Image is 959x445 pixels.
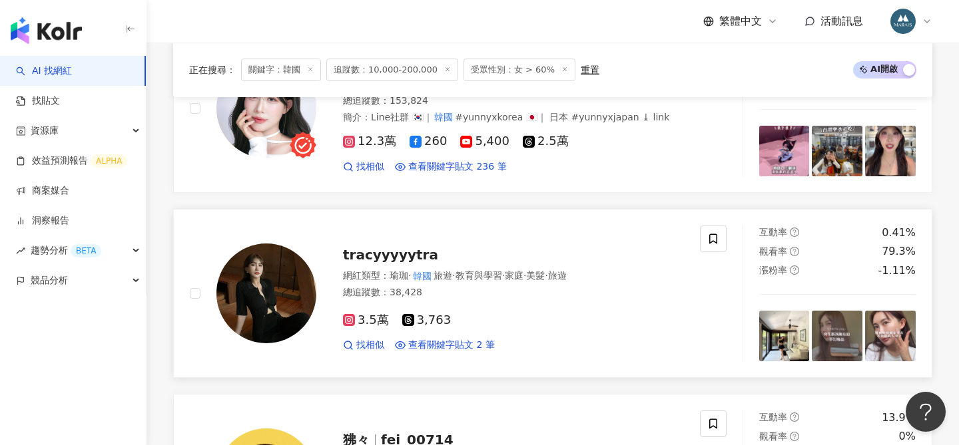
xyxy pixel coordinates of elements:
[899,429,916,444] div: 0%
[31,116,59,146] span: 資源庫
[812,311,862,361] img: post-image
[759,311,810,361] img: post-image
[173,209,932,378] a: KOL Avatartracyyyyytra網紅類型：瑜珈·韓國旅遊·教育與學習·家庭·美髮·旅遊總追蹤數：38,4283.5萬3,763找相似查看關鍵字貼文 2 筆互動率question-ci...
[343,94,684,108] div: 總追蹤數 ： 153,824
[71,244,101,257] div: BETA
[790,412,799,422] span: question-circle
[241,59,321,81] span: 關鍵字：韓國
[505,270,523,281] span: 家庭
[343,110,669,124] span: 簡介 ：
[523,270,526,281] span: ·
[343,269,684,283] div: 網紅類型 ：
[790,247,799,256] span: question-circle
[464,59,575,81] span: 受眾性別：女 > 60%
[882,410,916,425] div: 13.9%
[16,94,60,108] a: 找貼文
[812,126,862,176] img: post-image
[759,227,787,237] span: 互動率
[759,126,810,176] img: post-image
[526,270,545,281] span: 美髮
[390,270,408,281] span: 瑜珈
[356,339,384,352] span: 找相似
[581,65,599,75] div: 重置
[16,184,69,198] a: 商案媒合
[759,265,787,275] span: 漲粉率
[890,9,916,34] img: 358735463_652854033541749_1509380869568117342_n.jpg
[456,270,502,281] span: 教育與學習
[216,243,316,343] img: KOL Avatar
[790,227,799,237] span: question-circle
[395,339,495,352] a: 查看關鍵字貼文 2 筆
[820,15,863,27] span: 活動訊息
[452,270,455,281] span: ·
[548,270,567,281] span: 旅遊
[16,65,72,78] a: searchAI 找網紅
[402,313,452,327] span: 3,763
[719,14,762,29] span: 繁體中文
[16,214,69,227] a: 洞察報告
[433,110,456,124] mark: 韓國
[31,235,101,265] span: 趨勢分析
[455,112,669,122] span: #yunnyxkorea 🇯🇵｜ 日本 #yunnyxjapan ⤓ link
[408,160,507,174] span: 查看關鍵字貼文 236 筆
[11,17,82,44] img: logo
[865,311,916,361] img: post-image
[343,160,384,174] a: 找相似
[759,431,787,442] span: 觀看率
[343,247,438,263] span: tracyyyyytra
[343,134,396,148] span: 12.3萬
[790,432,799,441] span: question-circle
[882,244,916,259] div: 79.3%
[759,246,787,257] span: 觀看率
[371,112,433,122] span: Line社群 🇰🇷｜
[356,160,384,174] span: 找相似
[173,24,932,193] a: KOL Avataryunnyx.yunny.x網紅類型：韓國旅遊·飲料·美食·旅遊總追蹤數：153,824簡介：Line社群 🇰🇷｜韓國#yunnyxkorea 🇯🇵｜ 日本 #yunnyxj...
[865,126,916,176] img: post-image
[882,225,916,240] div: 0.41%
[759,412,787,422] span: 互動率
[411,269,434,283] mark: 韓國
[343,313,389,327] span: 3.5萬
[16,246,25,255] span: rise
[343,339,384,352] a: 找相似
[16,154,127,168] a: 效益預測報告ALPHA
[408,339,495,352] span: 查看關鍵字貼文 2 筆
[326,59,458,81] span: 追蹤數：10,000-200,000
[216,59,316,158] img: KOL Avatar
[189,65,236,75] span: 正在搜尋 ：
[878,263,916,278] div: -1.11%
[434,270,452,281] span: 旅遊
[460,134,509,148] span: 5,400
[343,286,684,299] div: 總追蹤數 ： 38,428
[545,270,547,281] span: ·
[31,265,68,295] span: 競品分析
[395,160,507,174] a: 查看關鍵字貼文 236 筆
[410,134,447,148] span: 260
[523,134,569,148] span: 2.5萬
[502,270,505,281] span: ·
[790,265,799,275] span: question-circle
[408,270,411,281] span: ·
[906,392,946,432] iframe: Help Scout Beacon - Open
